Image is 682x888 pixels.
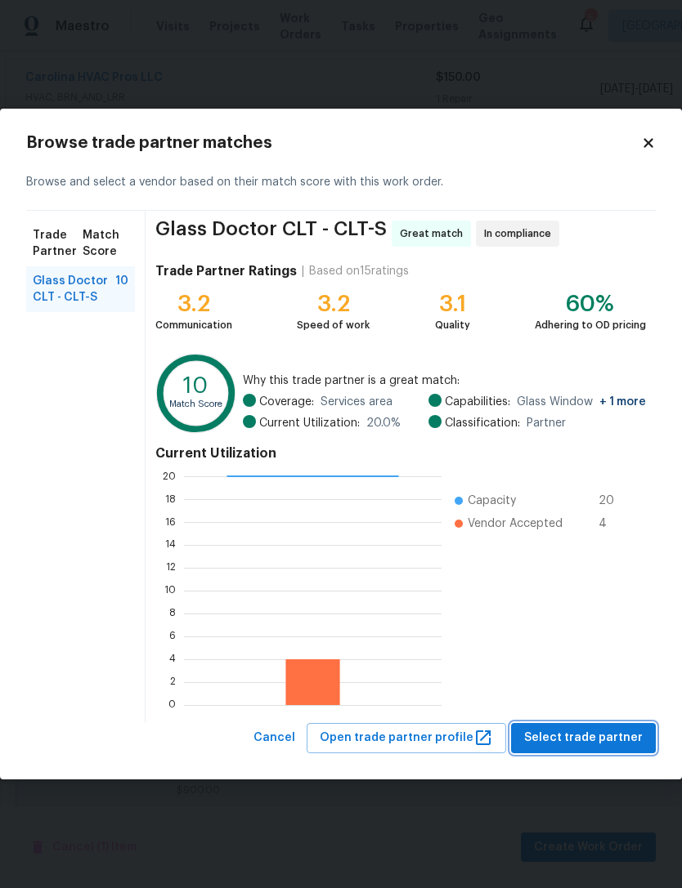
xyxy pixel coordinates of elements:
text: 12 [166,563,176,573]
span: Glass Doctor CLT - CLT-S [33,273,115,306]
span: Services area [321,394,393,410]
span: Vendor Accepted [468,515,563,532]
text: 18 [165,494,176,504]
div: Browse and select a vendor based on their match score with this work order. [26,154,656,211]
span: Partner [527,415,566,431]
text: Match Score [169,399,222,408]
div: Based on 15 ratings [309,263,409,279]
span: Classification: [445,415,520,431]
div: Communication [155,317,232,333]
span: Capacity [468,493,516,509]
span: 20.0 % [366,415,401,431]
span: 20 [599,493,625,509]
span: Open trade partner profile [320,728,493,748]
span: In compliance [484,225,558,242]
h2: Browse trade partner matches [26,135,641,151]
text: 10 [183,376,208,398]
h4: Trade Partner Ratings [155,263,297,279]
text: 6 [169,631,176,641]
span: Match Score [83,227,128,260]
text: 20 [163,471,176,481]
text: 0 [168,700,176,710]
text: 2 [170,677,176,687]
div: 3.2 [297,296,370,312]
div: Adhering to OD pricing [535,317,646,333]
span: Why this trade partner is a great match: [243,373,646,389]
span: Coverage: [259,394,314,410]
button: Select trade partner [511,723,656,753]
div: Quality [435,317,470,333]
div: Speed of work [297,317,370,333]
span: Glass Window [517,394,646,410]
div: 3.1 [435,296,470,312]
span: Great match [400,225,469,242]
text: 10 [164,586,176,596]
span: Trade Partner [33,227,83,260]
div: 60% [535,296,646,312]
text: 8 [169,609,176,618]
div: 3.2 [155,296,232,312]
span: Current Utilization: [259,415,360,431]
button: Cancel [247,723,302,753]
span: Select trade partner [524,728,643,748]
text: 16 [165,517,176,527]
button: Open trade partner profile [307,723,506,753]
div: | [297,263,309,279]
text: 14 [165,540,176,550]
span: Glass Doctor CLT - CLT-S [155,221,387,247]
h4: Current Utilization [155,445,646,462]
text: 4 [169,654,176,664]
span: Cancel [254,728,295,748]
span: 4 [599,515,625,532]
span: Capabilities: [445,394,510,410]
span: 10 [115,273,128,306]
span: + 1 more [599,396,646,408]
